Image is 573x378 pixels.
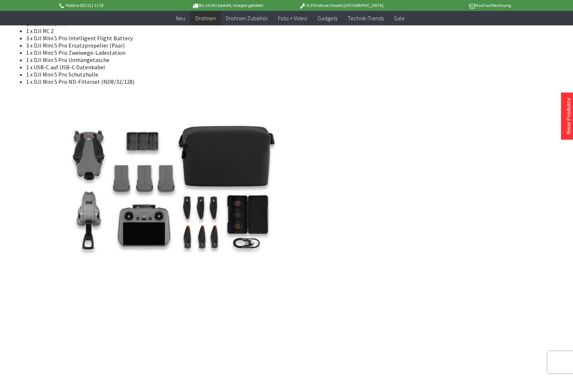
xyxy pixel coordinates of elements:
li: 1 x DJI Mini 5 Pro Zweiwege-Ladestation [26,49,324,56]
a: Neue Produkte [565,98,572,135]
span: Foto + Video [278,15,307,22]
li: 1 x DJI RC 2 [26,27,324,34]
li: 3 x DJI Mini 5 Pro Intelligent Flight Battery [26,34,324,42]
p: Bis 16 Uhr bestellt, morgen geliefert. [171,1,285,10]
a: Foto + Video [273,11,312,26]
p: Hotline 032 511 11 03 [58,1,171,10]
span: Gadgets [317,15,337,22]
span: Sale [394,15,405,22]
li: 1 x DJI Mini 5 Pro Schutzhülle [26,71,324,78]
a: Technik-Trends [342,11,389,26]
span: Technik-Trends [348,15,384,22]
p: Kauf auf Rechnung [398,1,511,10]
a: Neu [171,11,190,26]
li: 3 x DJI Mini 5 Pro Ersatzpropeller (Paar) [26,42,324,49]
span: Neu [176,15,185,22]
span: Drohnen Zubehör [226,15,268,22]
li: 1 x DJI Mini 5 Pro ND-Filterset (ND8/32/128) [26,78,324,85]
a: Drohnen Zubehör [221,11,273,26]
img: DJI-Mini-5-Pro-DJI-RC-2-DJI-Mini-5-Pro-Fly-More-Combo-Plus-DJI-RC-2-1 [18,91,329,299]
a: Gadgets [312,11,342,26]
li: 1 x USB-C auf USB-C Datenkabel [26,63,324,71]
span: Drohnen [195,15,216,22]
a: Sale [389,11,410,26]
li: 1 x DJI Mini 5 Pro Umhängetasche [26,56,324,63]
a: Drohnen [190,11,221,26]
p: DJI Drohnen Dealer [GEOGRAPHIC_DATA] [285,1,398,10]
